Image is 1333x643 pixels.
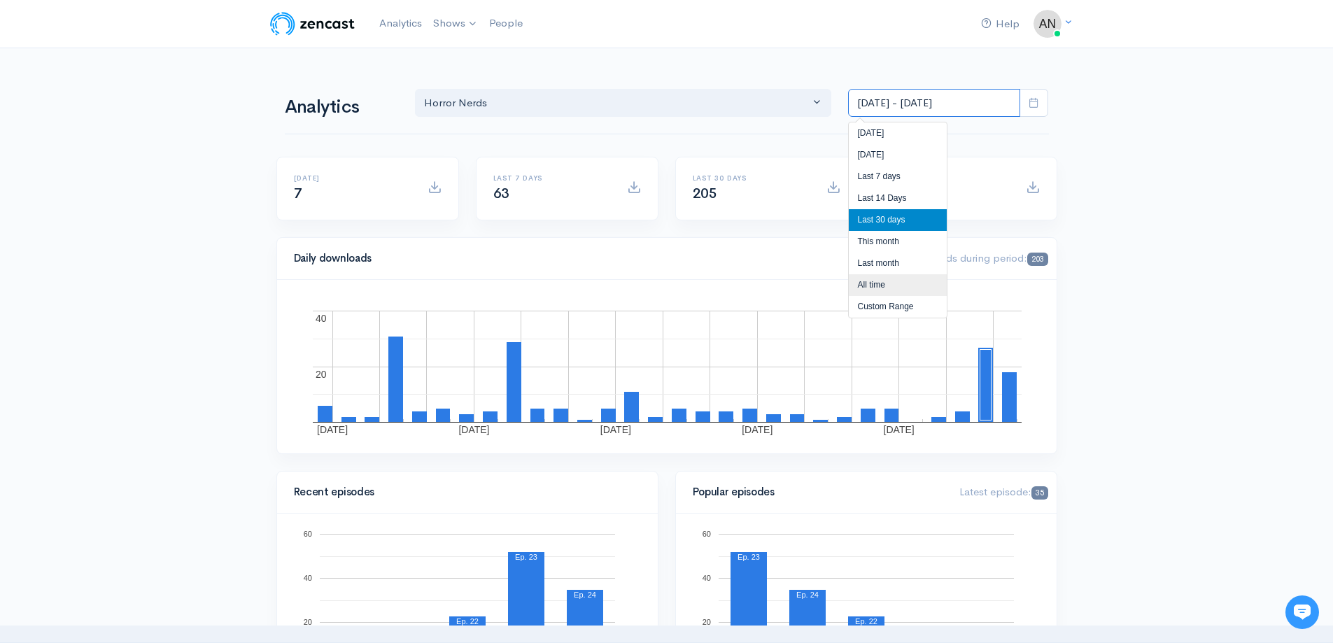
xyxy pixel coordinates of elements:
h6: [DATE] [294,174,411,182]
li: [DATE] [849,144,947,166]
text: Ep. 23 [515,553,537,561]
h4: Daily downloads [294,253,887,264]
text: 40 [303,574,311,582]
li: Last month [849,253,947,274]
span: 7 [294,185,302,202]
span: 203 [1027,253,1048,266]
text: [DATE] [883,424,914,435]
a: Analytics [374,8,428,38]
text: Ep. 24 [574,591,596,599]
text: [DATE] [742,424,773,435]
li: All time [849,274,947,296]
button: New conversation [22,185,258,213]
text: Ep. 22 [855,617,877,626]
text: 40 [316,313,327,324]
p: Find an answer quickly [19,240,261,257]
a: People [484,8,528,38]
text: 20 [303,618,311,626]
span: Downloads during period: [903,251,1048,264]
text: Ep. 23 [738,553,760,561]
h2: Just let us know if you need anything and we'll be happy to help! 🙂 [21,93,259,160]
a: Shows [428,8,484,39]
text: 20 [316,369,327,380]
span: 205 [693,185,717,202]
input: analytics date range selector [848,89,1020,118]
input: Search articles [41,263,250,291]
text: [DATE] [600,424,630,435]
img: ... [1034,10,1062,38]
h6: All time [892,174,1009,182]
a: Help [975,9,1025,39]
li: Custom Range [849,296,947,318]
li: [DATE] [849,122,947,144]
h6: Last 30 days [693,174,810,182]
text: Ep. 24 [796,591,819,599]
li: Last 7 days [849,166,947,188]
span: 35 [1031,486,1048,500]
h1: Hi 👋 [21,68,259,90]
h1: Analytics [285,97,398,118]
span: New conversation [90,194,168,205]
text: 20 [702,618,710,626]
text: [DATE] [317,424,348,435]
text: Ep. 22 [456,617,479,626]
button: Horror Nerds [415,89,832,118]
svg: A chart. [294,297,1040,437]
h6: Last 7 days [493,174,610,182]
li: Last 14 Days [849,188,947,209]
img: ZenCast Logo [268,10,357,38]
text: 60 [303,530,311,538]
div: Horror Nerds [424,95,810,111]
text: [DATE] [458,424,489,435]
text: 40 [702,574,710,582]
iframe: gist-messenger-bubble-iframe [1285,595,1319,629]
li: Last 30 days [849,209,947,231]
span: 63 [493,185,509,202]
h4: Recent episodes [294,486,633,498]
h4: Popular episodes [693,486,943,498]
li: This month [849,231,947,253]
span: Latest episode: [959,485,1048,498]
text: 60 [702,530,710,538]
